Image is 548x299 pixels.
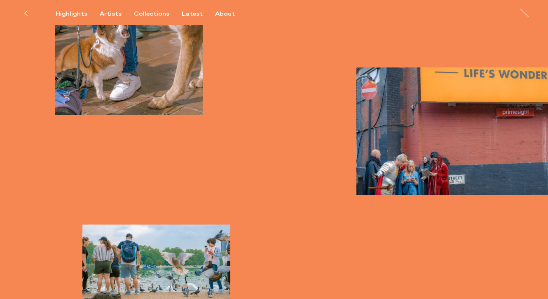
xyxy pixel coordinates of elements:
[215,10,235,18] div: About
[182,10,203,18] div: Latest
[182,10,215,18] button: Latest
[134,10,169,18] div: Collections
[215,10,247,18] button: About
[100,10,134,18] button: Artists
[56,10,87,18] div: Highlights
[134,10,182,18] button: Collections
[100,10,122,18] div: Artists
[56,10,100,18] button: Highlights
